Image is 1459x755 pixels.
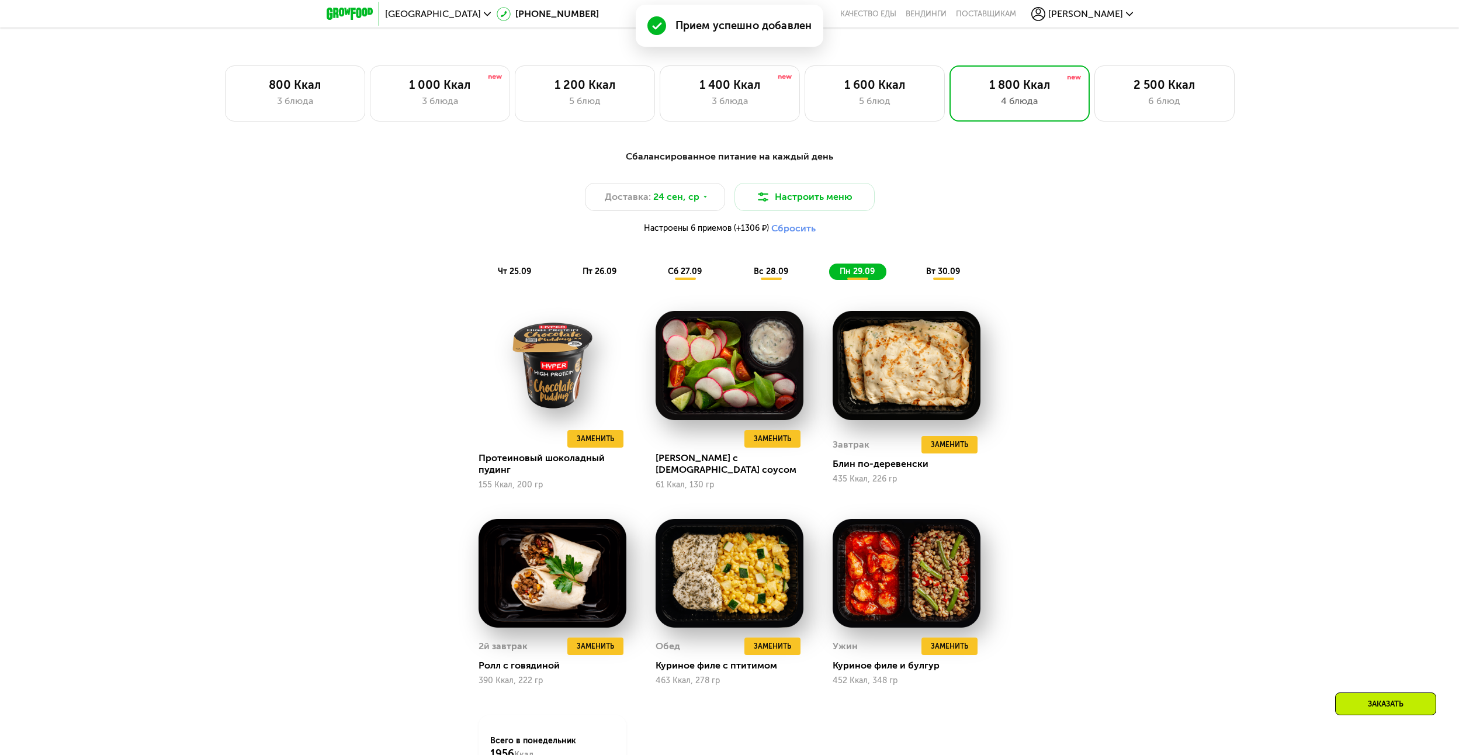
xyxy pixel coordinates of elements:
[962,94,1077,108] div: 4 блюда
[656,480,803,490] div: 61 Ккал, 130 гр
[605,190,651,204] span: Доставка:
[577,640,614,652] span: Заменить
[567,638,623,655] button: Заменить
[656,452,813,476] div: [PERSON_NAME] с [DEMOGRAPHIC_DATA] соусом
[479,638,528,655] div: 2й завтрак
[656,638,680,655] div: Обед
[497,7,599,21] a: [PHONE_NUMBER]
[668,266,702,276] span: сб 27.09
[647,16,666,35] img: Success
[817,94,933,108] div: 5 блюд
[840,266,875,276] span: пн 29.09
[479,660,636,671] div: Ролл с говядиной
[672,78,788,92] div: 1 400 Ккал
[734,183,875,211] button: Настроить меню
[833,458,990,470] div: Блин по-деревенски
[833,676,980,685] div: 452 Ккал, 348 гр
[385,9,481,19] span: [GEOGRAPHIC_DATA]
[644,224,769,233] span: Настроены 6 приемов (+1306 ₽)
[527,94,643,108] div: 5 блюд
[653,190,699,204] span: 24 сен, ср
[479,452,636,476] div: Протеиновый шоколадный пудинг
[833,660,990,671] div: Куриное филе и булгур
[840,9,896,19] a: Качество еды
[744,638,800,655] button: Заменить
[1107,78,1222,92] div: 2 500 Ккал
[754,433,791,445] span: Заменить
[906,9,947,19] a: Вендинги
[656,660,813,671] div: Куриное филе с птитимом
[926,266,960,276] span: вт 30.09
[527,78,643,92] div: 1 200 Ккал
[833,436,869,453] div: Завтрак
[672,94,788,108] div: 3 блюда
[237,78,353,92] div: 800 Ккал
[833,475,980,484] div: 435 Ккал, 226 гр
[931,439,968,451] span: Заменить
[754,266,788,276] span: вс 28.09
[577,433,614,445] span: Заменить
[479,480,626,490] div: 155 Ккал, 200 гр
[744,430,800,448] button: Заменить
[37,23,1422,47] h2: Выберите меню
[833,638,858,655] div: Ужин
[1335,692,1436,715] div: Заказать
[567,430,623,448] button: Заменить
[656,676,803,685] div: 463 Ккал, 278 гр
[382,94,498,108] div: 3 блюда
[384,150,1076,164] div: Сбалансированное питание на каждый день
[962,78,1077,92] div: 1 800 Ккал
[1048,9,1123,19] span: [PERSON_NAME]
[921,436,978,453] button: Заменить
[931,640,968,652] span: Заменить
[771,223,816,234] button: Сбросить
[382,78,498,92] div: 1 000 Ккал
[921,638,978,655] button: Заменить
[817,78,933,92] div: 1 600 Ккал
[237,94,353,108] div: 3 блюда
[479,676,626,685] div: 390 Ккал, 222 гр
[498,266,531,276] span: чт 25.09
[1107,94,1222,108] div: 6 блюд
[956,9,1016,19] div: поставщикам
[675,19,812,33] div: Прием успешно добавлен
[583,266,616,276] span: пт 26.09
[754,640,791,652] span: Заменить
